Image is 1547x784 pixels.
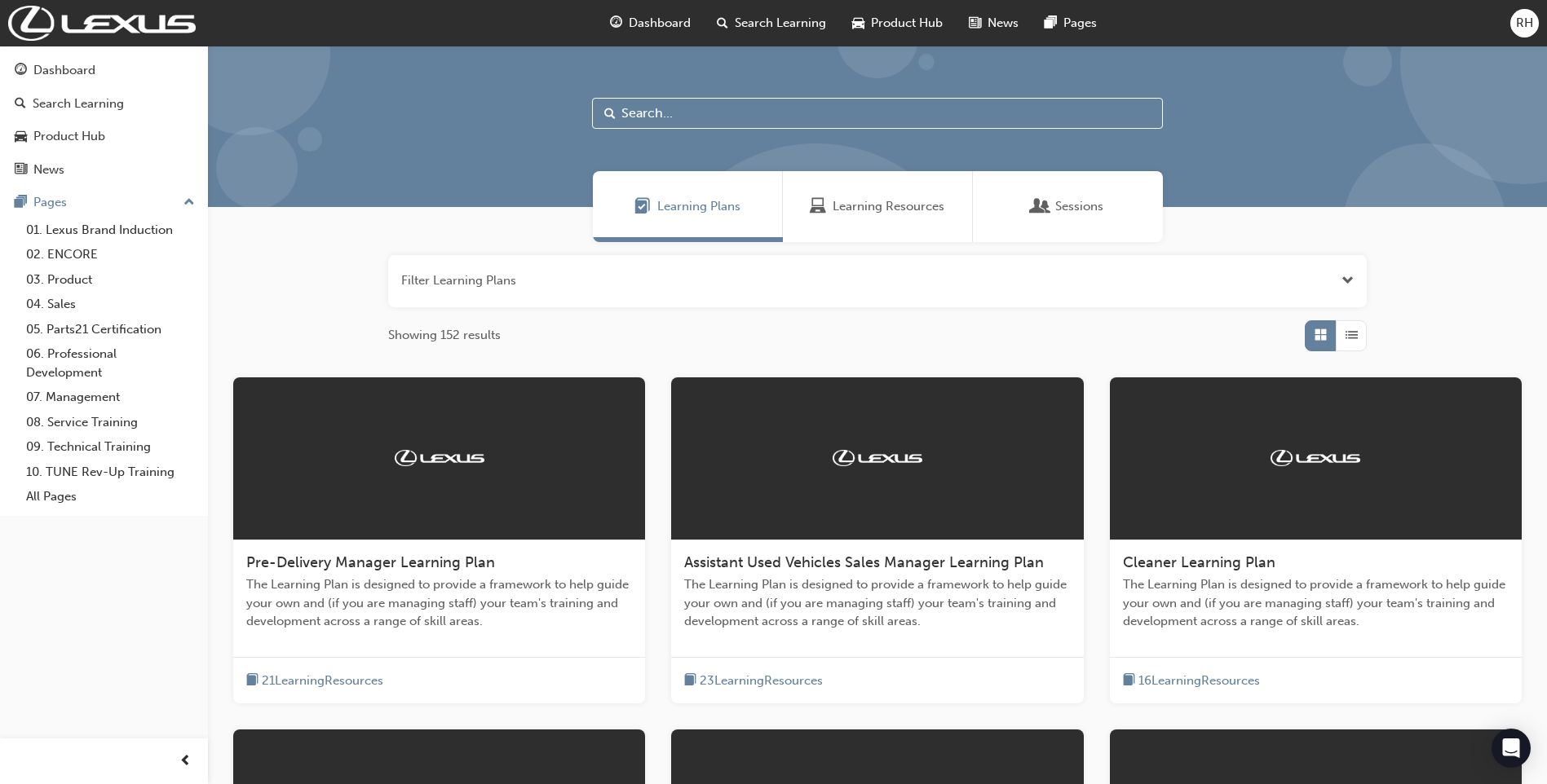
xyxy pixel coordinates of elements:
[183,192,195,214] span: up-icon
[634,197,651,216] span: Learning Plans
[852,13,864,33] span: car-icon
[8,6,196,41] img: Trak
[735,14,826,33] span: Search Learning
[1032,7,1110,40] a: pages-iconPages
[973,171,1163,242] a: SessionsSessions
[20,385,201,410] a: 07. Management
[871,14,943,33] span: Product Hub
[20,460,201,485] a: 10. TUNE Rev-Up Training
[15,163,27,178] span: news-icon
[20,218,201,243] a: 01. Lexus Brand Induction
[7,55,201,86] a: Dashboard
[783,171,973,242] a: Learning ResourcesLearning Resources
[1063,14,1097,33] span: Pages
[1123,553,1275,571] span: Cleaner Learning Plan
[1510,9,1539,37] button: RH
[15,64,27,78] span: guage-icon
[388,326,501,345] span: Showing 152 results
[1138,672,1260,690] span: 16 Learning Resources
[20,341,201,385] a: 06. Professional Development
[1516,14,1533,33] span: RH
[597,7,704,40] a: guage-iconDashboard
[704,7,839,40] a: search-iconSearch Learning
[20,292,201,317] a: 04. Sales
[833,197,944,216] span: Learning Resources
[20,410,201,435] a: 08. Service Training
[33,127,105,146] div: Product Hub
[20,317,201,342] a: 05. Parts21 Certification
[1123,671,1135,691] span: book-icon
[657,197,740,216] span: Learning Plans
[833,450,922,466] img: Trak
[33,161,64,179] div: News
[1055,197,1103,216] span: Sessions
[684,671,696,691] span: book-icon
[592,98,1163,129] input: Search...
[1032,197,1049,216] span: Sessions
[604,104,616,123] span: Search
[7,89,201,119] a: Search Learning
[684,671,823,691] button: book-icon23LearningResources
[1123,671,1260,691] button: book-icon16LearningResources
[7,155,201,185] a: News
[33,193,67,212] div: Pages
[1271,450,1360,466] img: Trak
[7,52,201,187] button: DashboardSearch LearningProduct HubNews
[20,484,201,509] a: All Pages
[1123,575,1509,631] span: The Learning Plan is designed to provide a framework to help guide your own and (if you are manag...
[179,751,192,772] span: prev-icon
[395,450,484,466] img: Trak
[700,672,823,690] span: 23 Learning Resources
[671,377,1083,704] a: TrakAssistant Used Vehicles Sales Manager Learning PlanThe Learning Plan is designed to provide a...
[7,187,201,218] button: Pages
[15,97,26,112] span: search-icon
[15,130,27,144] span: car-icon
[20,434,201,460] a: 09. Technical Training
[684,575,1070,631] span: The Learning Plan is designed to provide a framework to help guide your own and (if you are manag...
[717,13,728,33] span: search-icon
[839,7,956,40] a: car-iconProduct Hub
[1341,271,1354,290] button: Open the filter
[988,14,1019,33] span: News
[610,13,622,33] span: guage-icon
[20,242,201,267] a: 02. ENCORE
[969,13,981,33] span: news-icon
[684,553,1044,571] span: Assistant Used Vehicles Sales Manager Learning Plan
[262,672,383,690] span: 21 Learning Resources
[956,7,1032,40] a: news-iconNews
[33,95,124,113] div: Search Learning
[233,377,645,704] a: TrakPre-Delivery Manager Learning PlanThe Learning Plan is designed to provide a framework to hel...
[1110,377,1522,704] a: TrakCleaner Learning PlanThe Learning Plan is designed to provide a framework to help guide your ...
[246,553,495,571] span: Pre-Delivery Manager Learning Plan
[15,196,27,210] span: pages-icon
[246,671,383,691] button: book-icon21LearningResources
[246,671,259,691] span: book-icon
[629,14,691,33] span: Dashboard
[1346,326,1358,345] span: List
[33,61,95,80] div: Dashboard
[246,575,632,631] span: The Learning Plan is designed to provide a framework to help guide your own and (if you are manag...
[1492,729,1531,768] div: Open Intercom Messenger
[1315,326,1327,345] span: Grid
[810,197,826,216] span: Learning Resources
[1045,13,1057,33] span: pages-icon
[7,121,201,152] a: Product Hub
[593,171,783,242] a: Learning PlansLearning Plans
[20,267,201,293] a: 03. Product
